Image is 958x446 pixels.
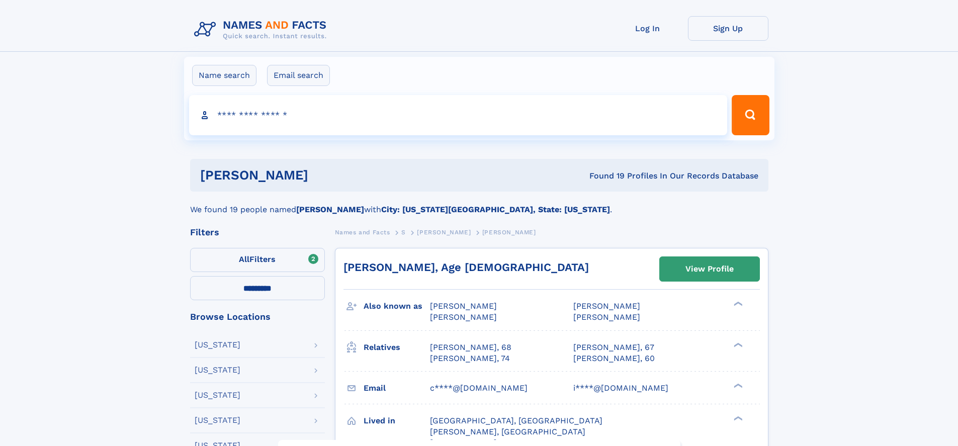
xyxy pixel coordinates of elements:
[364,298,430,315] h3: Also known as
[195,341,240,349] div: [US_STATE]
[688,16,768,41] a: Sign Up
[430,353,510,364] a: [PERSON_NAME], 74
[401,229,406,236] span: S
[417,229,471,236] span: [PERSON_NAME]
[573,312,640,322] span: [PERSON_NAME]
[364,339,430,356] h3: Relatives
[573,301,640,311] span: [PERSON_NAME]
[449,170,758,182] div: Found 19 Profiles In Our Records Database
[430,416,602,425] span: [GEOGRAPHIC_DATA], [GEOGRAPHIC_DATA]
[190,192,768,216] div: We found 19 people named with .
[195,366,240,374] div: [US_STATE]
[482,229,536,236] span: [PERSON_NAME]
[381,205,610,214] b: City: [US_STATE][GEOGRAPHIC_DATA], State: [US_STATE]
[417,226,471,238] a: [PERSON_NAME]
[607,16,688,41] a: Log In
[731,301,743,307] div: ❯
[343,261,589,274] a: [PERSON_NAME], Age [DEMOGRAPHIC_DATA]
[573,353,655,364] a: [PERSON_NAME], 60
[190,16,335,43] img: Logo Names and Facts
[195,416,240,424] div: [US_STATE]
[190,312,325,321] div: Browse Locations
[573,342,654,353] a: [PERSON_NAME], 67
[192,65,256,86] label: Name search
[195,391,240,399] div: [US_STATE]
[732,95,769,135] button: Search Button
[239,254,249,264] span: All
[189,95,728,135] input: search input
[364,380,430,397] h3: Email
[296,205,364,214] b: [PERSON_NAME]
[685,257,734,281] div: View Profile
[190,248,325,272] label: Filters
[430,427,585,436] span: [PERSON_NAME], [GEOGRAPHIC_DATA]
[731,382,743,389] div: ❯
[190,228,325,237] div: Filters
[430,312,497,322] span: [PERSON_NAME]
[364,412,430,429] h3: Lived in
[200,169,449,182] h1: [PERSON_NAME]
[660,257,759,281] a: View Profile
[335,226,390,238] a: Names and Facts
[731,415,743,421] div: ❯
[731,341,743,348] div: ❯
[401,226,406,238] a: S
[430,301,497,311] span: [PERSON_NAME]
[430,342,511,353] a: [PERSON_NAME], 68
[267,65,330,86] label: Email search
